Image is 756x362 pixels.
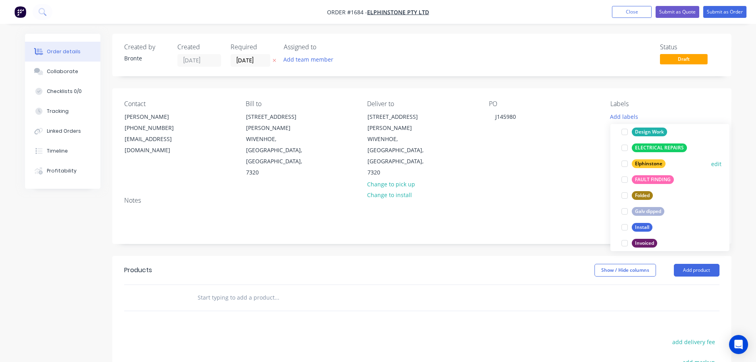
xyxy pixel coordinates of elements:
div: Created by [124,43,168,51]
div: Open Intercom Messenger [729,335,748,354]
input: Start typing to add a product... [197,290,356,306]
button: Checklists 0/0 [25,81,100,101]
button: Elphinstone [618,158,669,169]
button: Submit as Quote [656,6,699,18]
button: ELECTRICAL REPAIRS [618,142,690,153]
div: Deliver to [367,100,476,108]
div: Bill to [246,100,354,108]
button: edit [711,160,721,168]
div: J145980 [489,111,522,122]
div: Collaborate [47,68,78,75]
div: Status [660,43,719,51]
div: Elphinstone [632,159,666,168]
button: FAULT FINDING [618,174,677,185]
div: FAULT FINDING [632,175,674,184]
div: Products [124,265,152,275]
div: [PHONE_NUMBER] [125,122,190,134]
div: Linked Orders [47,128,81,135]
div: Galv dipped [632,207,664,216]
div: [EMAIL_ADDRESS][DOMAIN_NAME] [125,134,190,156]
div: WIVENHOE, [GEOGRAPHIC_DATA], [GEOGRAPHIC_DATA], 7320 [246,134,312,178]
div: PO [489,100,598,108]
span: Draft [660,54,708,64]
div: Checklists 0/0 [47,88,82,95]
button: Collaborate [25,62,100,81]
button: Design Work [618,126,670,137]
div: Notes [124,197,719,204]
button: Folded [618,190,656,201]
button: Linked Orders [25,121,100,141]
div: WIVENHOE, [GEOGRAPHIC_DATA], [GEOGRAPHIC_DATA], 7320 [367,134,433,178]
button: Show / Hide columns [594,264,656,277]
div: Bronte [124,54,168,62]
div: [STREET_ADDRESS][PERSON_NAME]WIVENHOE, [GEOGRAPHIC_DATA], [GEOGRAPHIC_DATA], 7320 [239,111,319,178]
div: Contact [124,100,233,108]
button: Add team member [279,54,337,65]
div: Invoiced [632,239,657,248]
button: Change to install [363,190,416,200]
div: Required [231,43,274,51]
button: Order details [25,42,100,62]
span: Order #1684 - [327,8,367,16]
div: [STREET_ADDRESS][PERSON_NAME] [246,111,312,134]
button: Add product [674,264,719,277]
div: Install [632,223,652,232]
div: [STREET_ADDRESS][PERSON_NAME]WIVENHOE, [GEOGRAPHIC_DATA], [GEOGRAPHIC_DATA], 7320 [361,111,440,178]
button: add delivery fee [668,337,719,347]
button: Invoiced [618,238,660,249]
div: [PERSON_NAME] [125,111,190,122]
div: Tracking [47,108,69,115]
button: Install [618,222,656,233]
div: ELECTRICAL REPAIRS [632,143,687,152]
div: Design Work [632,128,667,136]
button: Galv dipped [618,206,668,217]
img: Factory [14,6,26,18]
div: Labels [610,100,719,108]
div: Order details [47,48,81,55]
button: Profitability [25,161,100,181]
button: Submit as Order [703,6,746,18]
div: Assigned to [284,43,363,51]
div: Created [177,43,221,51]
button: Tracking [25,101,100,121]
button: Timeline [25,141,100,161]
button: Close [612,6,652,18]
button: Add labels [606,111,643,122]
button: Change to pick up [363,178,419,189]
div: Timeline [47,147,68,155]
div: [PERSON_NAME][PHONE_NUMBER][EMAIL_ADDRESS][DOMAIN_NAME] [118,111,197,156]
button: Add team member [284,54,338,65]
div: Profitability [47,167,77,174]
div: Folded [632,191,653,200]
a: Elphinstone Pty Ltd [367,8,429,16]
div: [STREET_ADDRESS][PERSON_NAME] [367,111,433,134]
